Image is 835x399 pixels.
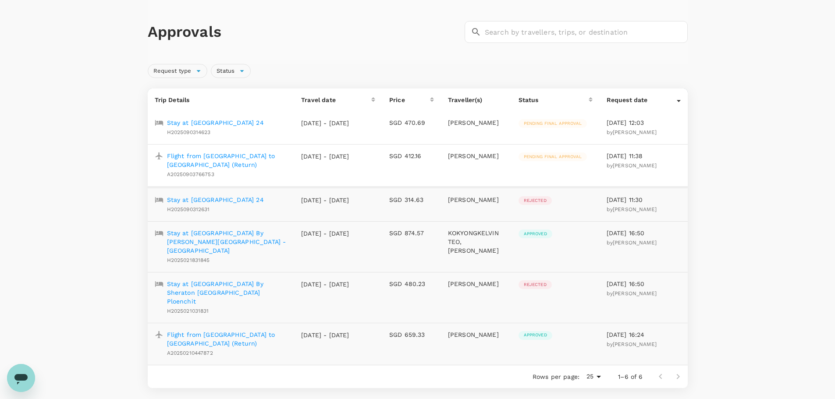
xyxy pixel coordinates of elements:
[613,290,657,297] span: [PERSON_NAME]
[7,364,35,392] iframe: Button to launch messaging window
[148,67,197,75] span: Request type
[607,195,681,204] p: [DATE] 11:30
[148,64,208,78] div: Request type
[607,162,657,169] span: by
[167,308,209,314] span: H2025021031831
[485,21,688,43] input: Search by travellers, trips, or destination
[607,279,681,288] p: [DATE] 16:50
[583,370,604,383] div: 25
[448,279,505,288] p: [PERSON_NAME]
[607,118,681,127] p: [DATE] 12:03
[167,171,214,177] span: A20250903766753
[519,198,552,204] span: Rejected
[389,195,434,204] p: SGD 314.63
[607,290,657,297] span: by
[519,120,587,127] span: Pending final approval
[301,152,349,161] p: [DATE] - [DATE]
[607,95,677,104] div: Request date
[448,195,505,204] p: [PERSON_NAME]
[533,372,579,381] p: Rows per page:
[607,341,657,347] span: by
[519,332,552,338] span: Approved
[301,119,349,127] p: [DATE] - [DATE]
[448,95,505,104] p: Traveller(s)
[301,280,349,289] p: [DATE] - [DATE]
[389,152,434,160] p: SGD 412.16
[389,118,434,127] p: SGD 470.69
[607,229,681,237] p: [DATE] 16:50
[613,129,657,135] span: [PERSON_NAME]
[389,279,434,288] p: SGD 480.23
[167,152,288,169] a: Flight from [GEOGRAPHIC_DATA] to [GEOGRAPHIC_DATA] (Return)
[607,129,657,135] span: by
[301,95,371,104] div: Travel date
[389,330,434,339] p: SGD 659.33
[613,240,657,246] span: [PERSON_NAME]
[167,118,264,127] a: Stay at [GEOGRAPHIC_DATA] 24
[167,330,288,348] a: Flight from [GEOGRAPHIC_DATA] to [GEOGRAPHIC_DATA] (Return)
[148,23,461,41] h1: Approvals
[389,229,434,237] p: SGD 874.57
[607,206,657,212] span: by
[607,240,657,246] span: by
[613,162,657,169] span: [PERSON_NAME]
[301,196,349,205] p: [DATE] - [DATE]
[448,330,505,339] p: [PERSON_NAME]
[448,229,505,255] p: KOKYONGKELVIN TEO, [PERSON_NAME]
[519,95,589,104] div: Status
[519,282,552,288] span: Rejected
[167,206,210,212] span: H2025090312631
[607,330,681,339] p: [DATE] 16:24
[448,152,505,160] p: [PERSON_NAME]
[167,350,213,356] span: A20250210447872
[211,64,251,78] div: Status
[167,195,264,204] a: Stay at [GEOGRAPHIC_DATA] 24
[167,229,288,255] a: Stay at [GEOGRAPHIC_DATA] By [PERSON_NAME][GEOGRAPHIC_DATA] - [GEOGRAPHIC_DATA]
[613,206,657,212] span: [PERSON_NAME]
[618,372,643,381] p: 1–6 of 6
[155,95,288,104] p: Trip Details
[448,118,505,127] p: [PERSON_NAME]
[613,341,657,347] span: [PERSON_NAME]
[519,231,552,237] span: Approved
[301,229,349,238] p: [DATE] - [DATE]
[167,279,288,306] a: Stay at [GEOGRAPHIC_DATA] By Sheraton [GEOGRAPHIC_DATA] Ploenchit
[167,129,211,135] span: H2025090314623
[607,152,681,160] p: [DATE] 11:38
[389,95,430,104] div: Price
[519,154,587,160] span: Pending final approval
[301,331,349,339] p: [DATE] - [DATE]
[211,67,240,75] span: Status
[167,257,210,263] span: H2025021831845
